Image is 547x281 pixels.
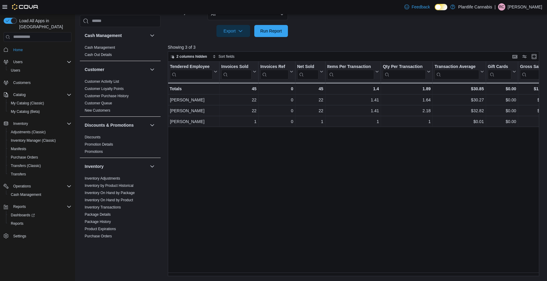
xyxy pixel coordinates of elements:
[297,64,318,79] div: Net Sold
[435,4,447,10] input: Dark Mode
[8,220,26,227] a: Reports
[149,122,156,129] button: Discounts & Promotions
[221,96,256,103] div: 22
[85,122,147,128] button: Discounts & Promotions
[11,46,71,54] span: Home
[8,100,71,107] span: My Catalog (Classic)
[6,190,74,199] button: Cash Management
[149,163,156,170] button: Inventory
[11,79,71,86] span: Customers
[13,92,26,97] span: Catalog
[8,154,71,161] span: Purchase Orders
[260,85,293,92] div: 0
[85,205,121,209] a: Inventory Transactions
[11,155,38,160] span: Purchase Orders
[508,3,542,11] p: [PERSON_NAME]
[260,96,293,103] div: 0
[85,227,116,231] a: Product Expirations
[6,66,74,75] button: Users
[8,128,71,136] span: Adjustments (Classic)
[85,212,111,217] span: Package Details
[219,54,234,59] span: Sort fields
[8,191,44,198] a: Cash Management
[85,191,135,195] a: Inventory On Hand by Package
[8,67,23,74] a: Users
[8,212,37,219] a: Dashboards
[221,85,256,92] div: 45
[6,219,74,228] button: Reports
[11,46,25,54] a: Home
[85,150,103,154] a: Promotions
[327,118,379,125] div: 1
[434,64,484,79] button: Transaction Average
[11,203,28,210] button: Reports
[85,163,104,169] h3: Inventory
[11,138,56,143] span: Inventory Manager (Classic)
[8,162,43,169] a: Transfers (Classic)
[297,118,323,125] div: 1
[521,53,528,60] button: Display options
[85,94,129,98] span: Customer Purchase History
[260,64,288,69] div: Invoices Ref
[13,48,23,52] span: Home
[8,145,29,153] a: Manifests
[170,118,217,125] div: [PERSON_NAME]
[207,8,288,20] button: All
[11,91,28,98] button: Catalog
[11,68,20,73] span: Users
[488,118,516,125] div: $0.00
[13,234,26,239] span: Settings
[85,135,101,139] a: Discounts
[11,213,35,218] span: Dashboards
[13,184,31,189] span: Operations
[216,25,250,37] button: Export
[11,109,40,114] span: My Catalog (Beta)
[210,53,237,60] button: Sort fields
[8,145,71,153] span: Manifests
[6,170,74,178] button: Transfers
[11,183,71,190] span: Operations
[11,147,26,151] span: Manifests
[85,227,116,231] span: Product Expirations
[327,107,379,114] div: 1.41
[499,3,504,11] span: RC
[85,163,147,169] button: Inventory
[1,202,74,211] button: Reports
[85,94,129,98] a: Customer Purchase History
[1,91,74,99] button: Catalog
[11,120,71,127] span: Inventory
[383,96,431,103] div: 1.64
[434,107,484,114] div: $32.82
[530,53,538,60] button: Enter fullscreen
[8,171,71,178] span: Transfers
[13,204,26,209] span: Reports
[85,45,115,50] span: Cash Management
[6,211,74,219] a: Dashboards
[8,108,71,115] span: My Catalog (Beta)
[260,107,293,114] div: 0
[11,120,30,127] button: Inventory
[488,64,516,79] button: Gift Cards
[6,162,74,170] button: Transfers (Classic)
[8,137,71,144] span: Inventory Manager (Classic)
[260,118,293,125] div: 0
[434,118,484,125] div: $0.01
[220,25,246,37] span: Export
[8,191,71,198] span: Cash Management
[85,184,134,188] a: Inventory by Product Historical
[6,128,74,136] button: Adjustments (Classic)
[6,99,74,107] button: My Catalog (Classic)
[85,142,113,147] span: Promotion Details
[8,67,71,74] span: Users
[221,64,252,79] div: Invoices Sold
[12,4,39,10] img: Cova
[170,64,213,79] div: Tendered Employee
[383,85,431,92] div: 1.89
[11,130,46,134] span: Adjustments (Classic)
[85,142,113,147] a: Promotion Details
[85,234,112,239] span: Purchase Orders
[85,87,124,91] a: Customer Loyalty Points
